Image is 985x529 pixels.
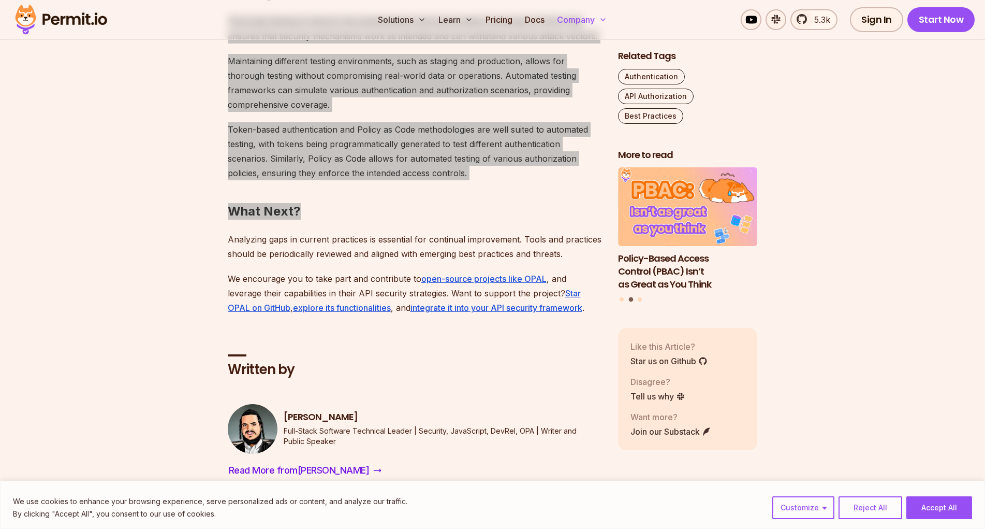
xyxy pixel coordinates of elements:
[228,271,601,315] p: We encourage you to take part and contribute to , and leverage their capabilities in their API se...
[618,108,683,124] a: Best Practices
[228,54,601,112] p: Maintaining different testing environments, such as staging and production, allows for thorough t...
[630,340,708,353] p: Like this Article?
[808,13,830,26] span: 5.3k
[618,69,685,84] a: Authentication
[553,9,611,30] button: Company
[521,9,549,30] a: Docs
[13,495,407,508] p: We use cookies to enhance your browsing experience, serve personalized ads or content, and analyz...
[228,122,601,180] p: Token-based authentication and Policy as Code methodologies are well suited to automated testing,...
[630,390,685,403] a: Tell us why
[284,426,601,447] p: Full-Stack Software Technical Leader | Security, JavaScript, DevRel, OPA | Writer and Public Speaker
[228,204,301,219] strong: What Next?
[481,9,517,30] a: Pricing
[228,404,277,454] img: Gabriel L. Manor
[228,288,581,313] a: Star OPAL on GitHub
[618,168,758,247] img: Policy-Based Access Control (PBAC) Isn’t as Great as You Think
[10,2,112,37] img: Permit logo
[618,168,758,304] div: Posts
[620,297,624,302] button: Go to slide 1
[293,303,391,313] a: explore its functionalities
[229,463,370,478] span: Read More from [PERSON_NAME]
[839,496,902,519] button: Reject All
[618,50,758,63] h2: Related Tags
[772,496,834,519] button: Customize
[907,7,975,32] a: Start Now
[630,425,711,438] a: Join our Substack
[434,9,477,30] button: Learn
[850,7,903,32] a: Sign In
[284,411,601,424] h3: [PERSON_NAME]
[374,9,430,30] button: Solutions
[630,355,708,367] a: Star us on Github
[228,232,601,261] p: Analyzing gaps in current practices is essential for continual improvement. Tools and practices s...
[618,252,758,291] h3: Policy-Based Access Control (PBAC) Isn’t as Great as You Think
[618,168,758,291] li: 2 of 3
[790,9,837,30] a: 5.3k
[628,297,633,302] button: Go to slide 2
[638,297,642,302] button: Go to slide 3
[410,303,582,313] a: integrate it into your API security framework
[630,411,711,423] p: Want more?
[228,361,601,379] h2: Written by
[618,89,694,104] a: API Authorization
[630,376,685,388] p: Disagree?
[618,149,758,162] h2: More to read
[421,274,547,284] a: open-source projects like OPAL
[906,496,972,519] button: Accept All
[228,462,383,479] a: Read More from[PERSON_NAME]
[13,508,407,520] p: By clicking "Accept All", you consent to our use of cookies.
